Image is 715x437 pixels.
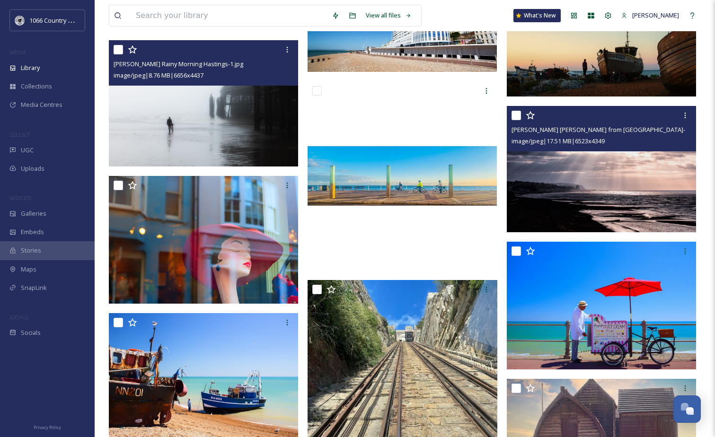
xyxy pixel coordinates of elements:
a: What's New [513,9,561,22]
input: Search your library [131,5,327,26]
span: Maps [21,265,36,274]
span: [PERSON_NAME] Rainy Morning Hastings-1.jpg [114,60,243,68]
img: 2 high vis and 3 light columns @_gpkphotos_hastings.jpg [308,81,497,271]
span: Library [21,63,40,72]
span: Embeds [21,227,44,236]
span: WIDGETS [9,194,31,201]
a: [PERSON_NAME] [617,6,684,25]
img: Roff Smith Hastings Old Town-1.jpg [109,176,300,304]
span: SnapLink [21,283,47,292]
span: [PERSON_NAME] [PERSON_NAME] from [GEOGRAPHIC_DATA]-2.jpg [512,125,698,134]
span: Collections [21,82,52,91]
img: Ice Cream Man in St Leonards - Roff Smith [507,242,698,369]
img: Roff Smith Rainy Morning Hastings-1.jpg [109,40,298,166]
span: COLLECT [9,131,30,138]
span: Galleries [21,209,46,218]
span: [PERSON_NAME] [632,11,679,19]
span: image/jpeg | 8.76 MB | 6656 x 4437 [114,71,203,79]
span: 1066 Country Marketing [29,16,96,25]
img: logo_footerstamp.png [15,16,25,25]
a: Privacy Policy [34,421,61,432]
span: SOCIALS [9,314,28,321]
span: Socials [21,328,41,337]
span: Uploads [21,164,44,173]
span: UGC [21,146,34,155]
a: View all files [361,6,416,25]
span: Privacy Policy [34,424,61,430]
span: Media Centres [21,100,62,109]
img: Roff Smith Hastings from Galley Hill-2.jpg [507,106,696,232]
button: Open Chat [673,395,701,423]
span: MEDIA [9,49,26,56]
span: image/jpeg | 17.51 MB | 6523 x 4349 [512,137,605,145]
span: Stories [21,246,41,255]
